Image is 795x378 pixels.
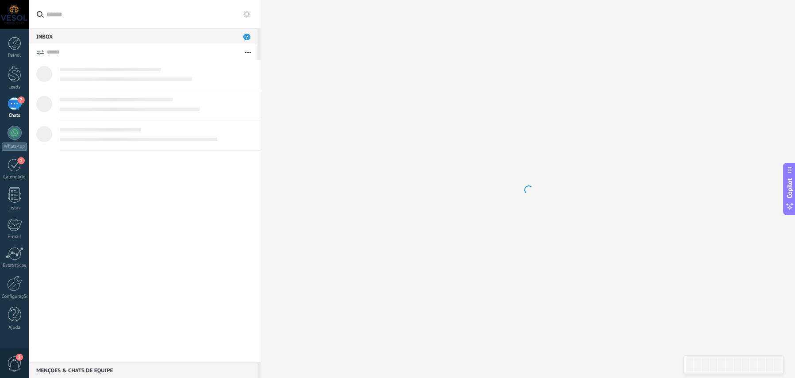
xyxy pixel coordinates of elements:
[16,354,23,361] span: 2
[18,96,25,104] span: 7
[2,53,27,58] div: Painel
[2,85,27,90] div: Leads
[18,157,25,164] span: 1
[238,44,257,60] button: Mais
[2,234,27,240] div: E-mail
[243,34,250,40] span: 7
[785,178,794,199] span: Copilot
[2,143,27,151] div: WhatsApp
[29,362,257,378] div: Menções & Chats de equipe
[2,113,27,119] div: Chats
[2,263,27,269] div: Estatísticas
[2,294,27,300] div: Configurações
[2,325,27,331] div: Ajuda
[29,28,257,44] div: Inbox
[2,205,27,211] div: Listas
[2,174,27,180] div: Calendário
